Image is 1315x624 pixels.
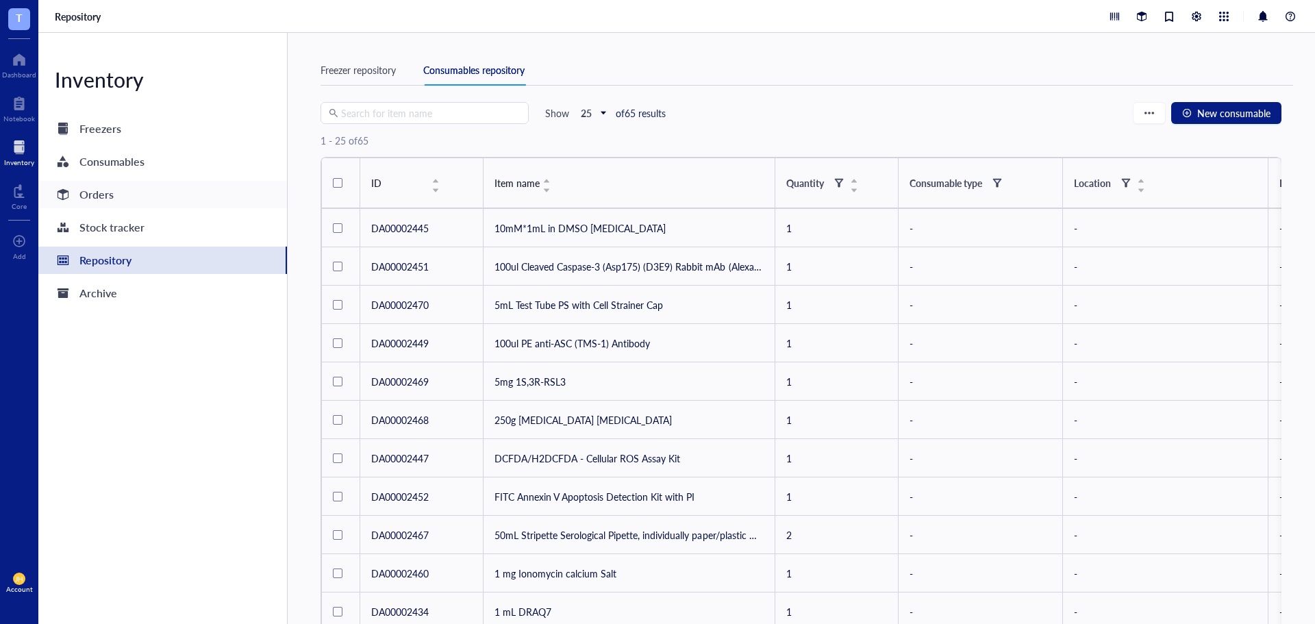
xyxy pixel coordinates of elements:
div: Location [1074,175,1111,190]
td: DA00002445 [360,209,484,247]
td: DA00002460 [360,554,484,592]
td: 1 [775,477,899,516]
div: Dashboard [2,71,36,79]
div: Account [6,585,33,593]
td: - [899,324,1063,362]
div: Freezer repository [321,62,396,77]
div: Stock tracker [79,218,145,237]
a: Orders [38,181,287,208]
div: Orders [79,185,114,204]
a: Repository [38,247,287,274]
div: - [1074,297,1257,312]
td: 1 [775,209,899,247]
td: DA00002467 [360,516,484,554]
td: DA00002469 [360,362,484,401]
td: 1 [775,286,899,324]
div: Quantity [786,175,824,190]
div: Show [545,107,569,119]
div: - [1074,412,1257,427]
div: Consumable type [910,175,982,190]
div: - [1074,451,1257,466]
td: 1 [775,439,899,477]
td: 5mL Test Tube PS with Cell Strainer Cap [484,286,775,324]
td: 100ul PE anti-ASC (TMS-1) Antibody [484,324,775,362]
td: 1 [775,247,899,286]
span: JH [15,575,23,583]
td: 1 [775,554,899,592]
div: Archive [79,284,117,303]
td: - [899,209,1063,247]
td: DA00002451 [360,247,484,286]
td: DCFDA/H2DCFDA - Cellular ROS Assay Kit [484,439,775,477]
div: Notebook [3,114,35,123]
div: - [1074,604,1257,619]
td: 1 mg Ionomycin calcium Salt [484,554,775,592]
a: Freezers [38,115,287,142]
td: 1 [775,362,899,401]
td: - [899,286,1063,324]
td: DA00002452 [360,477,484,516]
button: New consumable [1171,102,1281,124]
div: ID [371,175,429,190]
div: Core [12,202,27,210]
div: Add [13,252,26,260]
div: - [1074,566,1257,581]
td: DA00002449 [360,324,484,362]
span: Item name [494,175,540,190]
div: Inventory [38,66,287,93]
td: - [899,516,1063,554]
b: 25 [581,106,592,120]
div: - [1074,374,1257,389]
a: Archive [38,279,287,307]
td: FITC Annexin V Apoptosis Detection Kit with PI [484,477,775,516]
td: 100ul Cleaved Caspase-3 (Asp175) (D3E9) Rabbit mAb (Alexa Fluor 647 Conjugate) [484,247,775,286]
td: - [899,439,1063,477]
td: 2 [775,516,899,554]
a: Consumables [38,148,287,175]
a: Notebook [3,92,35,123]
a: Inventory [4,136,34,166]
td: - [899,247,1063,286]
td: 1 [775,401,899,439]
td: - [899,554,1063,592]
a: Dashboard [2,49,36,79]
td: DA00002468 [360,401,484,439]
div: - [1074,221,1257,236]
span: New consumable [1197,108,1270,118]
div: 1 - 25 of 65 [321,134,368,147]
td: 50mL Stripette Serological Pipette, individually paper/plastic wrapped [484,516,775,554]
div: Repository [79,251,131,270]
td: DA00002470 [360,286,484,324]
div: Inventory [4,158,34,166]
span: T [16,9,23,26]
td: - [899,477,1063,516]
td: 250g [MEDICAL_DATA] [MEDICAL_DATA] [484,401,775,439]
div: - [1074,489,1257,504]
a: Stock tracker [38,214,287,241]
th: Item name [484,158,775,208]
td: - [899,362,1063,401]
div: Consumables [79,152,145,171]
div: Freezers [79,119,121,138]
a: Core [12,180,27,210]
div: - [1074,336,1257,351]
td: DA00002447 [360,439,484,477]
td: 5mg 1S,3R-RSL3 [484,362,775,401]
div: - [1074,259,1257,274]
td: - [899,401,1063,439]
a: Repository [55,10,103,23]
div: Consumables repository [423,62,525,77]
td: 1 [775,324,899,362]
div: of 65 results [616,107,666,119]
div: - [1074,527,1257,542]
td: 10mM*1mL in DMSO [MEDICAL_DATA] [484,209,775,247]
